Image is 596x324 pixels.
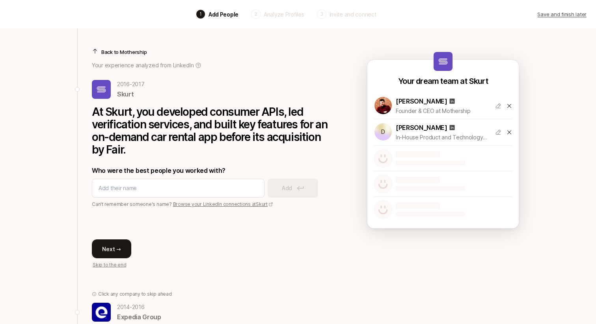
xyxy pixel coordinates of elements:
[381,127,385,137] p: D
[255,11,257,18] p: 2
[173,201,273,207] a: Browse your LinkedIn connections atSkurt
[374,97,392,114] img: 1545107473407
[98,291,172,298] p: Click any company to skip ahead
[117,312,161,322] p: Expedia Group
[320,11,323,18] p: 3
[99,183,258,193] input: Add their name
[398,76,467,87] p: Your dream team at
[92,80,111,99] img: c63bb864_aad5_477f_a910_abb4e079a6ce.jpg
[92,303,111,322] img: 36cdc5b0_2612_498f_be5d_e4e95f7ced2e.jpg
[92,239,131,258] button: Next →
[264,10,304,19] p: Analyze Profiles
[117,89,145,99] p: Skurt
[330,10,376,19] p: Invite and connect
[374,149,393,168] img: default-avatar.svg
[199,11,202,18] p: 1
[396,122,447,133] p: [PERSON_NAME]
[396,106,489,116] p: Founder & CEO at Mothership
[374,200,393,219] img: default-avatar.svg
[101,48,147,56] p: Back to Mothership
[92,165,328,176] p: Who were the best people you worked with?
[396,96,447,106] p: [PERSON_NAME]
[209,10,238,19] p: Add People
[537,10,587,18] p: Save and finish later
[374,174,393,193] img: default-avatar.svg
[92,106,328,156] p: At Skurt, you developed consumer APIs, led verification services, and built key features for an o...
[93,261,126,268] p: Skip to the end
[469,76,488,87] p: Skurt
[117,80,145,89] p: 2016 - 2017
[92,201,328,208] p: Can't remember someone's name?
[434,52,453,71] img: c63bb864_aad5_477f_a910_abb4e079a6ce.jpg
[92,61,194,70] p: Your experience analyzed from LinkedIn
[117,302,161,312] p: 2014 - 2016
[396,133,489,142] p: In-House Product and Technology Attorney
